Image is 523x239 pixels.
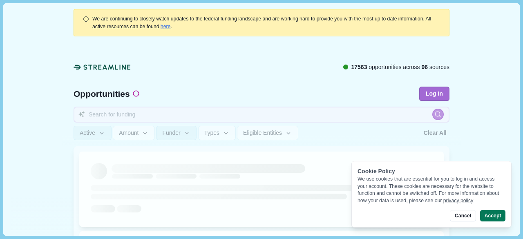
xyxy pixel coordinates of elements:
[80,130,95,136] span: Active
[419,87,449,101] button: Log In
[74,107,449,123] input: Search for funding
[443,198,474,203] a: privacy policy
[421,126,449,140] button: Clear All
[243,130,282,136] span: Eligible Entities
[162,130,180,136] span: Funder
[92,15,440,30] div: .
[204,130,219,136] span: Types
[422,64,428,70] span: 96
[237,126,298,140] button: Eligible Entities
[351,64,367,70] span: 17563
[480,210,505,221] button: Accept
[156,126,197,140] button: Funder
[198,126,236,140] button: Types
[74,89,130,98] span: Opportunities
[113,126,155,140] button: Amount
[358,176,505,204] div: We use cookies that are essential for you to log in and access your account. These cookies are ne...
[74,126,112,140] button: Active
[351,63,449,71] span: opportunities across sources
[450,210,476,221] button: Cancel
[358,168,395,174] span: Cookie Policy
[119,130,139,136] span: Amount
[161,24,171,29] a: here
[92,16,431,29] span: We are continuing to closely watch updates to the federal funding landscape and are working hard ...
